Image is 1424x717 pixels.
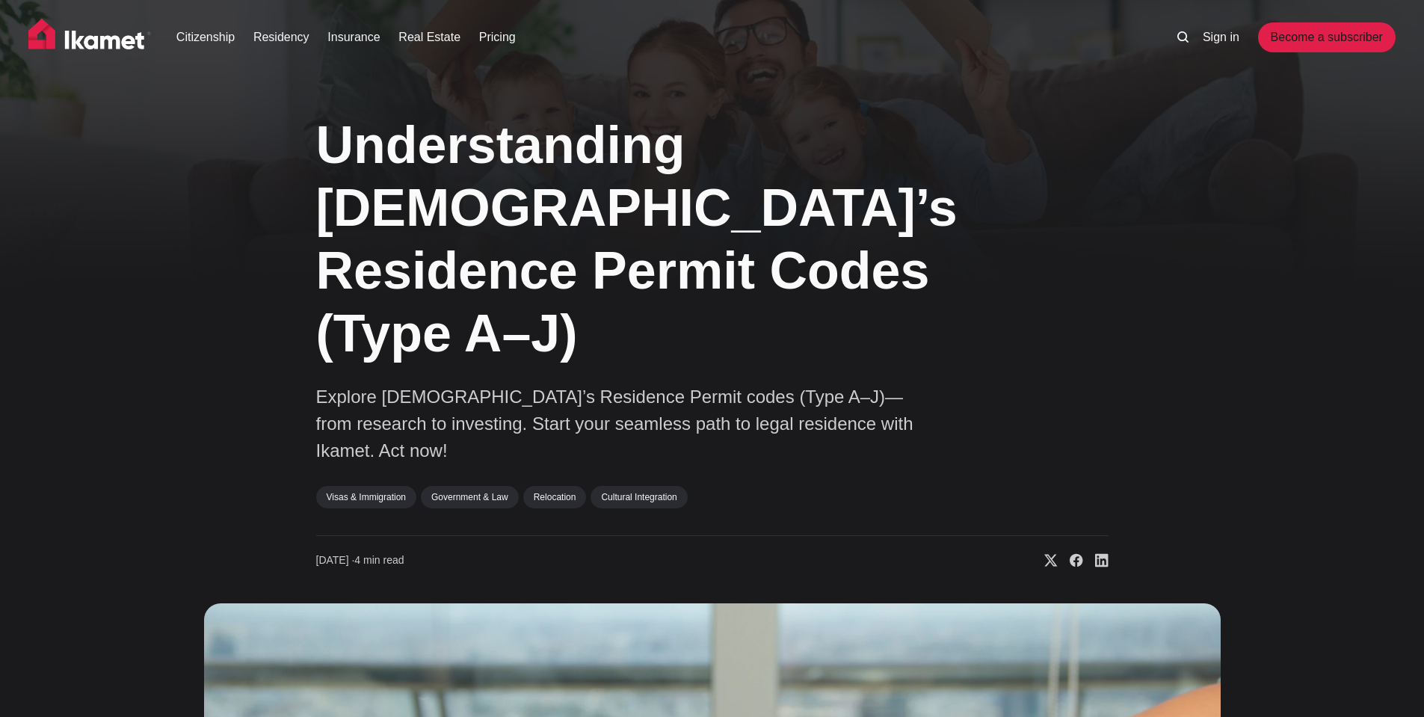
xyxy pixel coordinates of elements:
a: Relocation [523,486,587,508]
a: Insurance [327,28,380,46]
a: Pricing [479,28,516,46]
p: Explore [DEMOGRAPHIC_DATA]’s Residence Permit codes (Type A–J)—from research to investing. Start ... [316,384,914,464]
h1: Understanding [DEMOGRAPHIC_DATA]’s Residence Permit Codes (Type A–J) [316,114,959,365]
a: Share on X [1032,553,1058,568]
span: [DATE] ∙ [316,554,355,566]
a: Sign in [1203,28,1239,46]
a: Share on Linkedin [1083,553,1109,568]
a: Residency [253,28,309,46]
img: Ikamet home [28,19,151,56]
a: Become a subscriber [1258,22,1396,52]
a: Citizenship [176,28,235,46]
time: 4 min read [316,553,404,568]
a: Visas & Immigration [316,486,416,508]
a: Share on Facebook [1058,553,1083,568]
a: Government & Law [421,486,519,508]
a: Cultural Integration [591,486,687,508]
a: Real Estate [398,28,460,46]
